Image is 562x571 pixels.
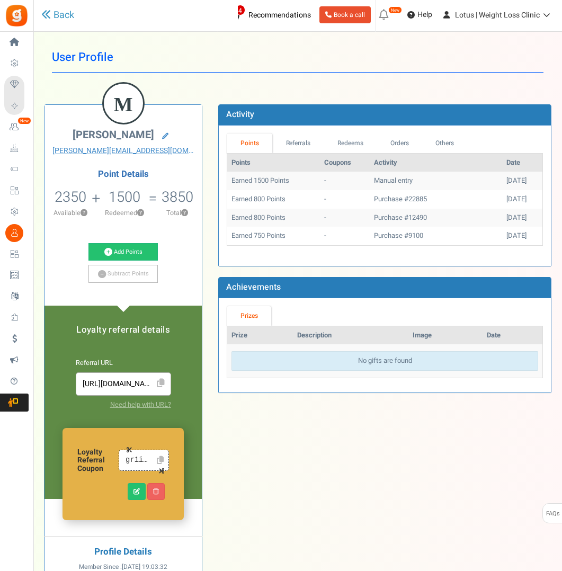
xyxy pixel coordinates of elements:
th: Activity [370,154,502,172]
a: New [4,118,29,136]
a: 4 Recommendations [222,6,315,23]
div: [DATE] [506,194,538,204]
span: Recommendations [248,10,311,21]
a: Points [227,133,272,153]
td: Purchase #12490 [370,209,502,227]
span: Manual entry [374,175,413,185]
th: Points [227,154,320,172]
span: 4 [235,5,245,15]
a: Referrals [272,133,324,153]
td: - [320,227,370,245]
span: Lotus | Weight Loss Clinic [455,10,540,21]
h4: Point Details [44,169,202,179]
a: Orders [377,133,422,153]
b: Activity [226,108,254,121]
td: - [320,190,370,209]
button: ? [137,210,144,217]
td: Earned 750 Points [227,227,320,245]
a: Click to Copy [153,452,167,469]
span: 2350 [55,186,86,208]
a: Need help with URL? [110,400,171,409]
th: Coupons [320,154,370,172]
td: Earned 1500 Points [227,172,320,190]
a: Others [422,133,468,153]
img: Gratisfaction [5,4,29,28]
td: Earned 800 Points [227,209,320,227]
span: Click to Copy [153,374,170,393]
span: [PERSON_NAME] [73,127,154,142]
th: Description [293,326,408,345]
td: Earned 800 Points [227,190,320,209]
b: Achievements [226,281,281,293]
p: Available [50,208,91,218]
th: Prize [227,326,293,345]
th: Date [483,326,542,345]
div: [DATE] [506,231,538,241]
h6: Loyalty Referral Coupon [77,448,119,472]
td: - [320,172,370,190]
span: Help [415,10,432,20]
a: Help [403,6,436,23]
div: [DATE] [506,213,538,223]
button: ? [181,210,188,217]
a: Subtract Points [88,265,158,283]
a: Book a call [319,6,371,23]
h4: Profile Details [52,547,194,557]
td: - [320,209,370,227]
a: [PERSON_NAME][EMAIL_ADDRESS][DOMAIN_NAME] [52,146,194,156]
h5: 1500 [109,189,140,205]
em: New [388,6,402,14]
td: Purchase #22885 [370,190,502,209]
p: Redeemed [101,208,147,218]
div: [DATE] [506,176,538,186]
th: Image [408,326,483,345]
figcaption: M [104,84,143,125]
h5: 3850 [162,189,193,205]
a: Redeems [324,133,377,153]
h5: Loyalty referral details [55,325,191,335]
a: Add Points [88,243,158,261]
td: Purchase #9100 [370,227,502,245]
h6: Referral URL [76,360,171,367]
em: New [17,117,31,124]
p: Total [158,208,197,218]
h1: User Profile [52,42,543,73]
a: Prizes [227,306,271,326]
div: No gifts are found [231,351,538,371]
button: ? [81,210,87,217]
span: FAQs [546,504,560,524]
th: Date [502,154,542,172]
